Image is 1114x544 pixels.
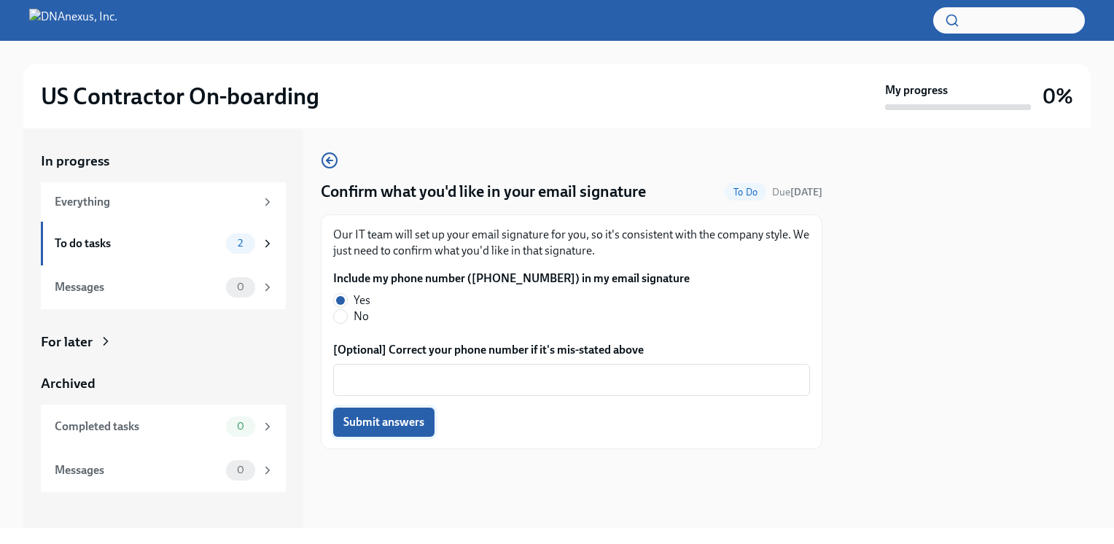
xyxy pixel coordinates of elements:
[772,186,822,198] span: Due
[41,82,319,111] h2: US Contractor On-boarding
[354,308,369,325] span: No
[41,333,93,351] div: For later
[41,265,286,309] a: Messages0
[41,405,286,448] a: Completed tasks0
[790,186,822,198] strong: [DATE]
[229,238,252,249] span: 2
[885,82,948,98] strong: My progress
[333,227,810,259] p: Our IT team will set up your email signature for you, so it's consistent with the company style. ...
[41,333,286,351] a: For later
[321,181,646,203] h4: Confirm what you'd like in your email signature
[772,185,822,199] span: October 17th, 2025 12:00
[725,187,766,198] span: To Do
[228,465,253,475] span: 0
[333,342,810,358] label: [Optional] Correct your phone number if it's mis-stated above
[55,462,220,478] div: Messages
[228,421,253,432] span: 0
[55,236,220,252] div: To do tasks
[55,194,255,210] div: Everything
[333,271,690,287] label: Include my phone number ([PHONE_NUMBER]) in my email signature
[41,222,286,265] a: To do tasks2
[41,448,286,492] a: Messages0
[41,152,286,171] a: In progress
[333,408,435,437] button: Submit answers
[228,281,253,292] span: 0
[29,9,117,32] img: DNAnexus, Inc.
[41,182,286,222] a: Everything
[55,419,220,435] div: Completed tasks
[41,374,286,393] a: Archived
[55,279,220,295] div: Messages
[343,415,424,430] span: Submit answers
[354,292,370,308] span: Yes
[1043,83,1073,109] h3: 0%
